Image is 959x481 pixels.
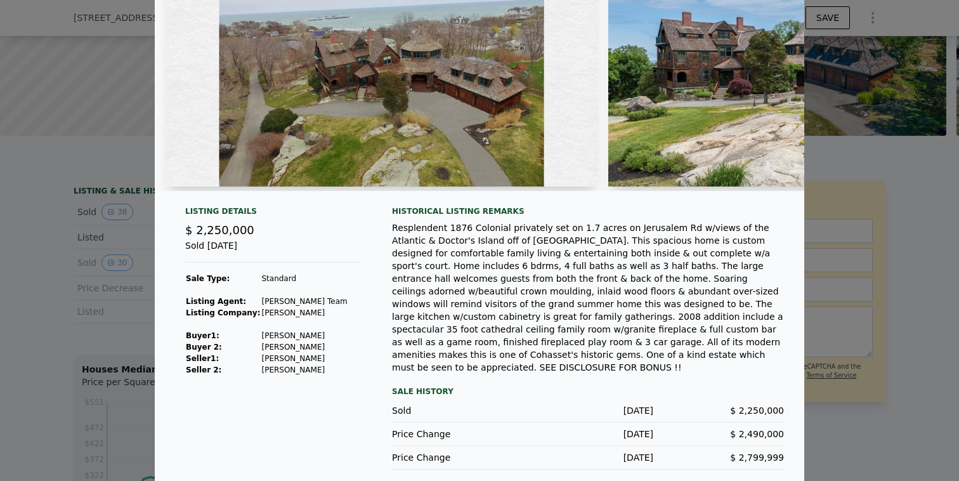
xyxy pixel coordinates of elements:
[523,428,653,440] div: [DATE]
[186,331,219,340] strong: Buyer 1 :
[730,452,784,463] span: $ 2,799,999
[186,297,246,306] strong: Listing Agent:
[185,239,362,263] div: Sold [DATE]
[523,404,653,417] div: [DATE]
[261,364,348,376] td: [PERSON_NAME]
[392,206,784,216] div: Historical Listing remarks
[186,308,260,317] strong: Listing Company:
[392,428,523,440] div: Price Change
[186,354,219,363] strong: Seller 1 :
[392,384,784,399] div: Sale History
[186,366,221,374] strong: Seller 2:
[261,353,348,364] td: [PERSON_NAME]
[261,273,348,284] td: Standard
[261,307,348,319] td: [PERSON_NAME]
[185,206,362,221] div: Listing Details
[523,451,653,464] div: [DATE]
[392,221,784,374] div: Resplendent 1876 Colonial privately set on 1.7 acres on Jerusalem Rd w/views of the Atlantic & Do...
[392,404,523,417] div: Sold
[185,223,254,237] span: $ 2,250,000
[261,330,348,341] td: [PERSON_NAME]
[730,429,784,439] span: $ 2,490,000
[186,274,230,283] strong: Sale Type:
[392,451,523,464] div: Price Change
[261,296,348,307] td: [PERSON_NAME] Team
[261,341,348,353] td: [PERSON_NAME]
[186,343,222,352] strong: Buyer 2:
[730,405,784,416] span: $ 2,250,000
